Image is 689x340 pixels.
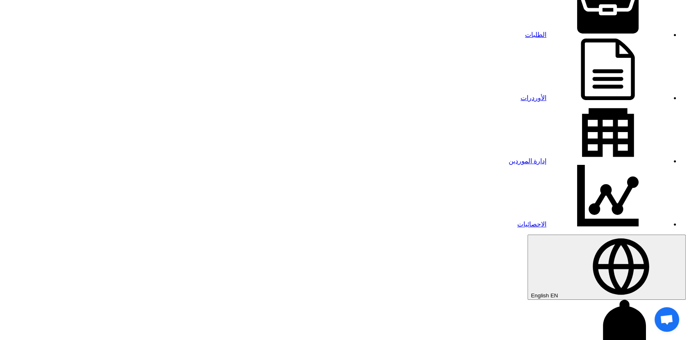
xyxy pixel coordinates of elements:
[517,221,669,228] a: الاحصائيات
[525,31,669,38] a: الطلبات
[550,292,558,299] span: EN
[531,292,549,299] span: English
[528,235,686,300] button: English EN
[521,94,669,101] a: الأوردرات
[655,307,679,332] div: Open chat
[509,157,669,164] a: إدارة الموردين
